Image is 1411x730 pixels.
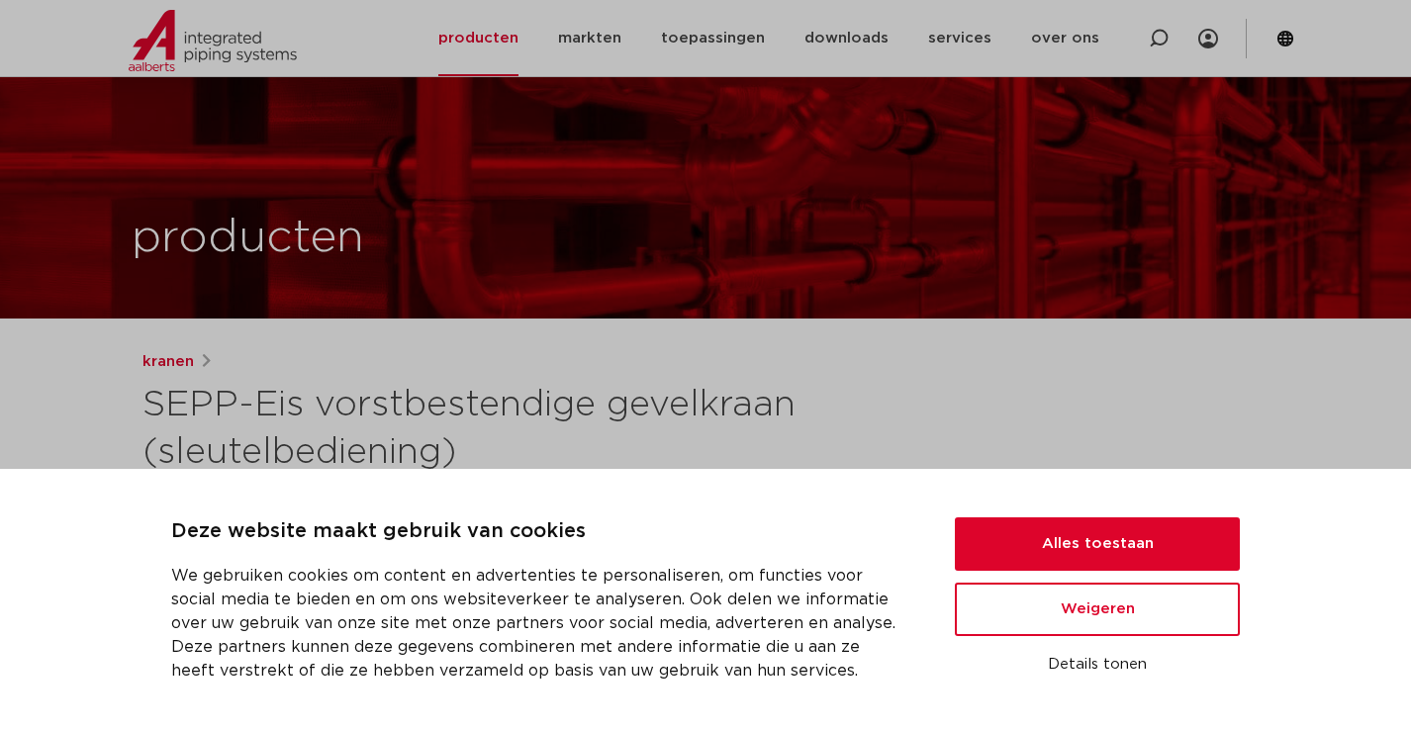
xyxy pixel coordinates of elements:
[171,516,907,548] p: Deze website maakt gebruik van cookies
[132,207,364,270] h1: producten
[171,564,907,683] p: We gebruiken cookies om content en advertenties te personaliseren, om functies voor social media ...
[955,648,1240,682] button: Details tonen
[142,350,194,374] a: kranen
[955,517,1240,571] button: Alles toestaan
[142,382,886,477] h1: SEPP-Eis vorstbestendige gevelkraan (sleutelbediening)
[955,583,1240,636] button: Weigeren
